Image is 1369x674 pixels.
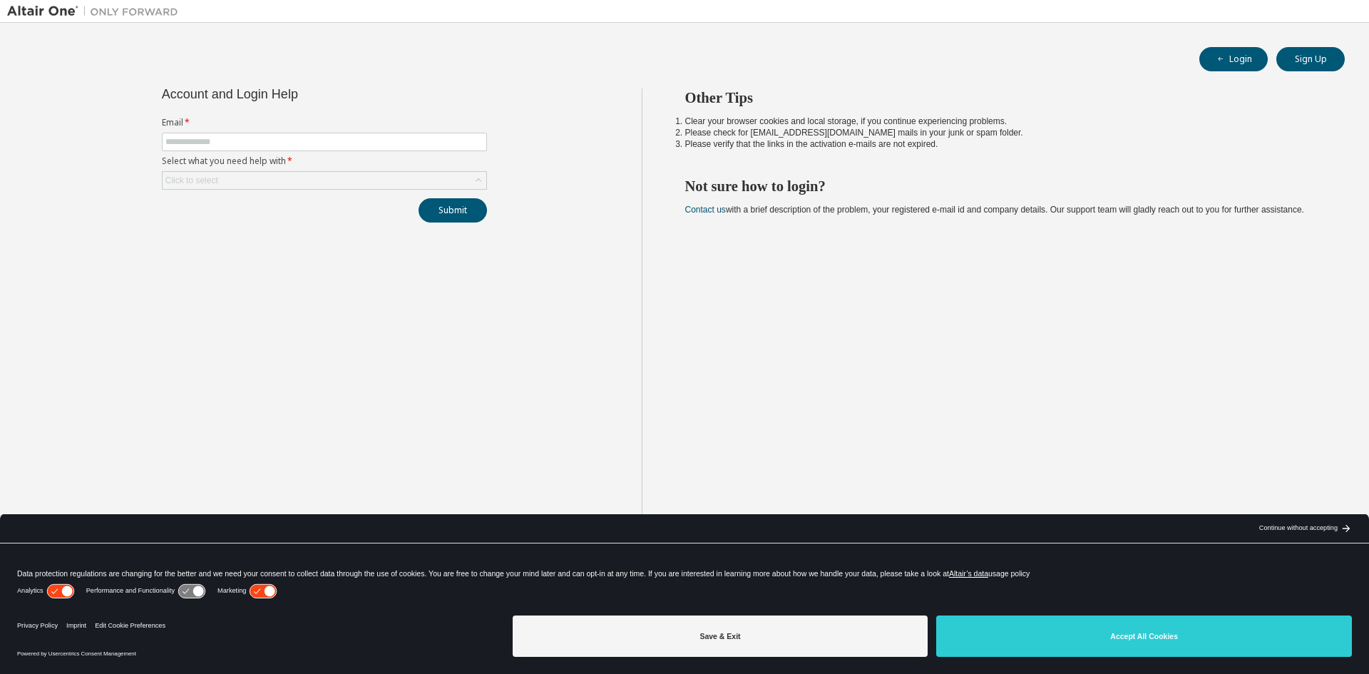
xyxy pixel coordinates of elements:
[685,177,1320,195] h2: Not sure how to login?
[165,175,218,186] div: Click to select
[685,205,1304,215] span: with a brief description of the problem, your registered e-mail id and company details. Our suppo...
[1199,47,1268,71] button: Login
[685,88,1320,107] h2: Other Tips
[163,172,486,189] div: Click to select
[162,155,487,167] label: Select what you need help with
[419,198,487,223] button: Submit
[685,116,1320,127] li: Clear your browser cookies and local storage, if you continue experiencing problems.
[685,127,1320,138] li: Please check for [EMAIL_ADDRESS][DOMAIN_NAME] mails in your junk or spam folder.
[7,4,185,19] img: Altair One
[162,88,422,100] div: Account and Login Help
[685,205,726,215] a: Contact us
[1276,47,1345,71] button: Sign Up
[162,117,487,128] label: Email
[685,138,1320,150] li: Please verify that the links in the activation e-mails are not expired.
